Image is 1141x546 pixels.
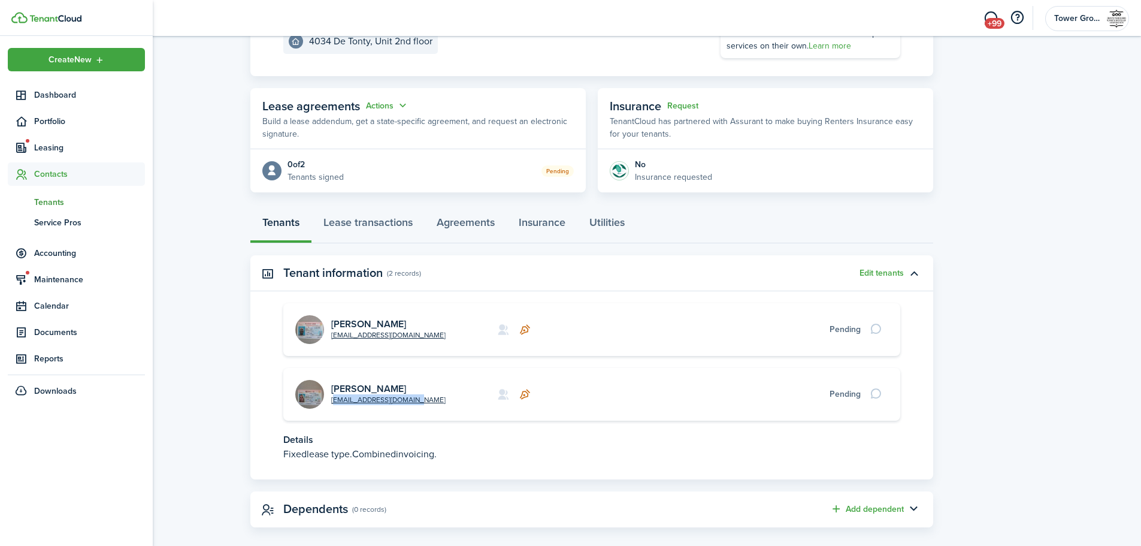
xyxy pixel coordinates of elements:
[979,3,1002,34] a: Messaging
[8,83,145,107] a: Dashboard
[295,380,324,409] img: Rebekah LaFever
[366,99,409,113] button: Actions
[283,447,900,461] p: Fixed Combined
[830,323,861,336] div: Pending
[507,207,577,243] a: Insurance
[8,212,145,233] a: Service Pros
[577,207,637,243] a: Utilities
[309,36,432,47] e-details-info-title: 4034 De Tonty, Unit 2nd floor
[295,315,324,344] img: Borice Boyd
[34,115,145,128] span: Portfolio
[331,317,406,331] a: [PERSON_NAME]
[8,347,145,370] a: Reports
[352,504,386,515] panel-main-subtitle: (0 records)
[331,382,406,396] a: [PERSON_NAME]
[8,192,145,212] a: Tenants
[610,115,921,140] p: TenantCloud has partnered with Assurant to make buying Renters Insurance easy for your tenants.
[262,115,574,140] p: Build a lease addendum, get a state-specific agreement, and request an electronic signature.
[1107,9,1126,28] img: Tower Grove Community Development Corporation
[34,247,145,260] span: Accounting
[262,97,360,115] span: Lease agreements
[396,447,437,461] span: invoicing.
[34,216,145,229] span: Service Pros
[11,12,28,23] img: TenantCloud
[809,40,851,52] a: Learn more
[331,330,446,340] a: [EMAIL_ADDRESS][DOMAIN_NAME]
[283,266,383,280] panel-main-title: Tenant information
[283,502,348,516] panel-main-title: Dependents
[387,268,421,279] panel-main-subtitle: (2 records)
[635,171,712,183] p: Insurance requested
[34,385,77,397] span: Downloads
[287,171,344,183] p: Tenants signed
[1007,8,1027,28] button: Open resource center
[34,300,145,312] span: Calendar
[541,165,574,177] status: Pending
[34,326,145,339] span: Documents
[635,158,712,171] div: No
[307,447,352,461] span: lease type.
[34,141,145,154] span: Leasing
[1054,14,1102,23] span: Tower Grove Community Development Corporation
[610,97,661,115] span: Insurance
[283,433,900,447] p: Details
[904,499,924,520] button: Toggle accordion
[366,99,409,113] button: Open menu
[34,352,145,365] span: Reports
[830,502,904,516] button: Add dependent
[29,15,81,22] img: TenantCloud
[34,273,145,286] span: Maintenance
[904,263,924,283] button: Toggle accordion
[311,207,425,243] a: Lease transactions
[985,18,1004,29] span: +99
[859,269,904,278] button: Edit tenants
[8,48,145,71] button: Open menu
[34,196,145,209] span: Tenants
[34,89,145,101] span: Dashboard
[34,168,145,180] span: Contacts
[830,388,861,400] div: Pending
[425,207,507,243] a: Agreements
[331,394,446,405] a: [EMAIL_ADDRESS][DOMAIN_NAME]
[49,56,92,64] span: Create New
[610,161,629,180] img: Insurance protection
[287,158,344,171] div: 0 of 2
[667,101,698,111] button: Request
[250,303,933,479] panel-main-body: Toggle accordion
